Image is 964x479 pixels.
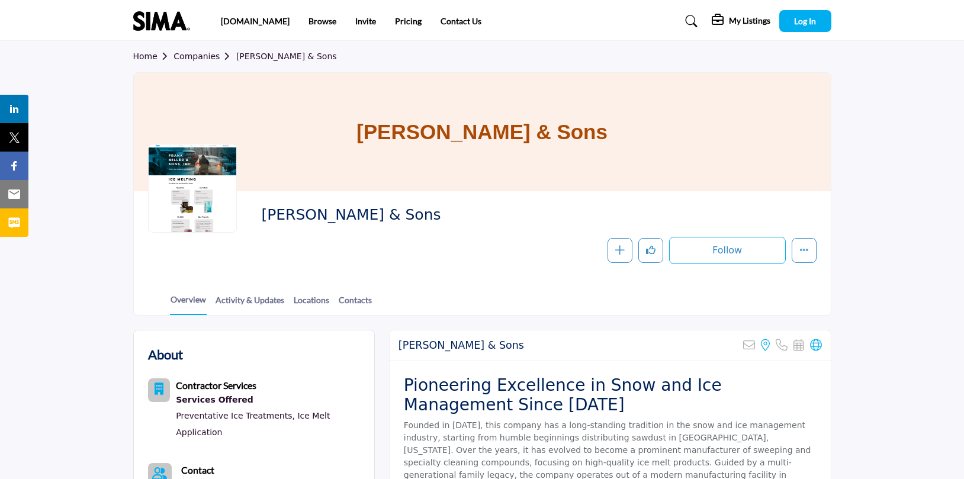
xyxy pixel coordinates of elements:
[441,16,481,26] a: Contact Us
[355,16,376,26] a: Invite
[181,463,214,477] a: Contact
[148,345,183,364] h2: About
[792,238,817,263] button: More details
[674,12,705,31] a: Search
[293,294,330,314] a: Locations
[794,16,816,26] span: Log In
[638,238,663,263] button: Like
[133,11,196,31] img: site Logo
[176,381,256,391] a: Contractor Services
[221,16,290,26] a: [DOMAIN_NAME]
[729,15,770,26] h5: My Listings
[133,52,174,61] a: Home
[215,294,285,314] a: Activity & Updates
[236,52,337,61] a: [PERSON_NAME] & Sons
[176,411,295,420] a: Preventative Ice Treatments,
[176,380,256,391] b: Contractor Services
[712,14,770,28] div: My Listings
[309,16,336,26] a: Browse
[176,393,360,408] div: Services Offered refers to the specific products, assistance, or expertise a business provides to...
[395,16,422,26] a: Pricing
[399,339,524,352] h2: Frank Miller & Sons
[669,237,786,264] button: Follow
[176,393,360,408] a: Services Offered
[148,378,171,402] button: Category Icon
[173,52,236,61] a: Companies
[779,10,831,32] button: Log In
[261,205,528,225] span: Frank Miller & Sons
[404,375,817,415] h2: Pioneering Excellence in Snow and Ice Management Since [DATE]
[356,73,608,191] h1: [PERSON_NAME] & Sons
[181,464,214,475] b: Contact
[338,294,372,314] a: Contacts
[170,293,207,315] a: Overview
